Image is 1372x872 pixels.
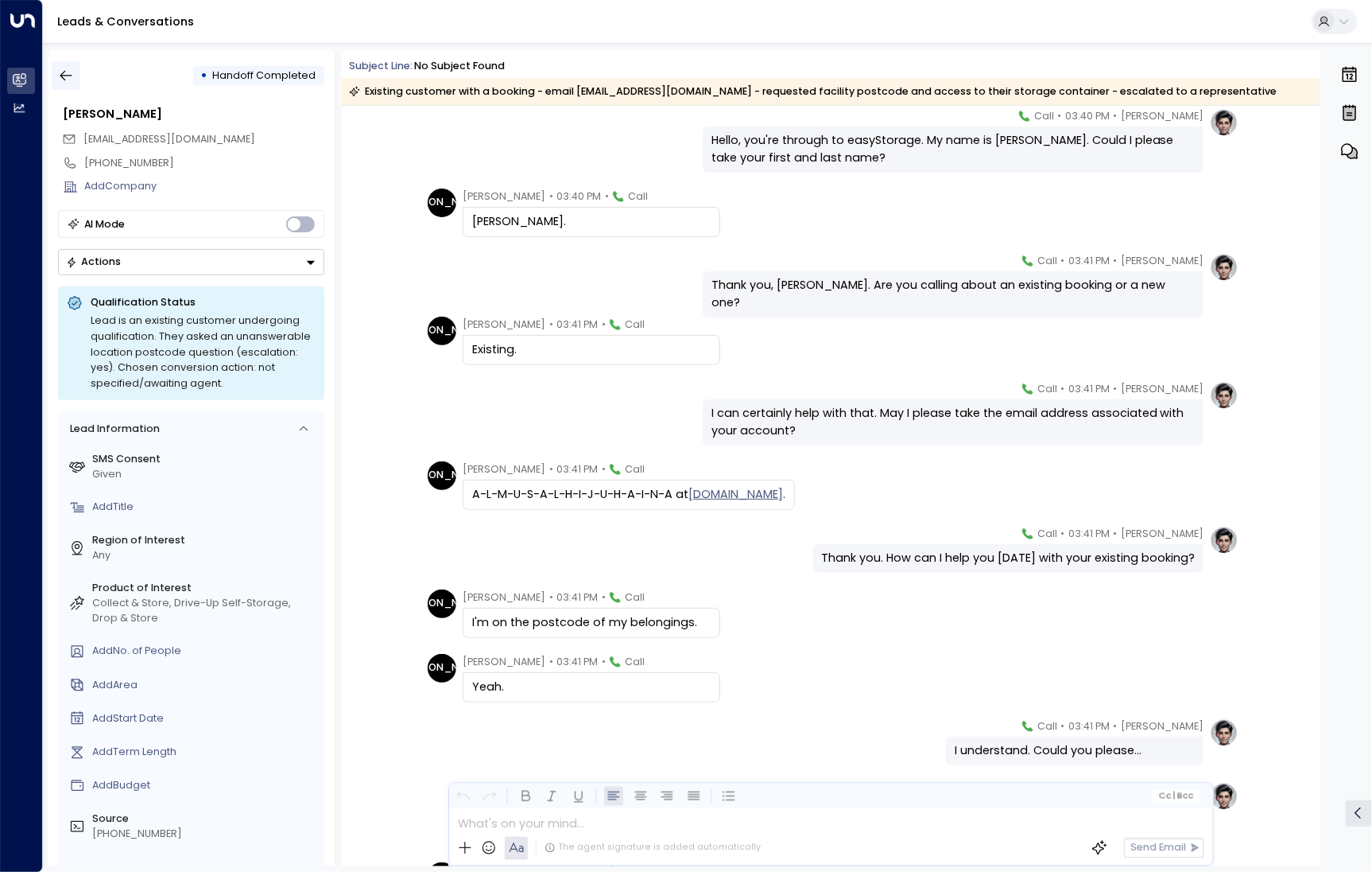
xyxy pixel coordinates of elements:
span: 03:40 PM [556,189,601,204]
span: 03:41 PM [1068,381,1110,397]
div: No subject found [414,59,505,74]
span: • [549,317,553,333]
span: Call [625,590,645,605]
div: Collect & Store, Drive-Up Self-Storage, Drop & Store [92,596,319,626]
span: 03:41 PM [556,590,598,605]
div: [PHONE_NUMBER] [84,156,324,171]
span: 03:41 PM [556,461,598,477]
div: The agent signature is added automatically [545,842,761,854]
span: • [1061,718,1065,734]
span: Call [625,654,645,670]
span: 03:41 PM [1068,782,1110,798]
a: Leads & Conversations [57,14,194,29]
span: • [1061,381,1065,397]
span: Cc Bcc [1158,792,1194,801]
span: [PERSON_NAME] [463,654,545,670]
div: [PERSON_NAME] [428,590,456,618]
div: AddArea [92,678,319,693]
div: A-L-M-U-S-A-L-H-I-J-U-H-A-I-N-A at . [472,486,785,504]
span: Call [1037,381,1057,397]
div: AddStart Date [92,711,319,726]
div: [PERSON_NAME] [428,189,456,217]
span: 03:40 PM [1065,108,1110,124]
span: • [549,461,553,477]
span: • [602,461,606,477]
span: • [1061,782,1065,798]
p: Qualification Status [91,295,316,309]
span: 03:41 PM [1068,718,1110,734]
span: Call [1037,718,1057,734]
div: Lead is an existing customer undergoing qualification. They asked an unanswerable location postco... [91,313,316,391]
div: Yeah. [472,679,711,696]
span: Call [625,317,645,333]
span: Call [1037,782,1057,798]
img: profile-logo.png [1210,782,1238,811]
div: AddNo. of People [92,644,319,659]
img: profile-logo.png [1210,381,1238,410]
img: profile-logo.png [1210,526,1238,555]
span: Call [625,461,645,477]
span: • [549,654,553,670]
span: [PERSON_NAME] [463,189,545,204]
span: • [1058,108,1062,124]
div: Button group with a nested menu [58,249,324,275]
div: AI Mode [84,216,126,232]
span: [PERSON_NAME] [463,590,545,605]
span: Handoff Completed [213,68,316,82]
div: [PERSON_NAME] [63,106,324,123]
button: Actions [58,249,324,275]
span: Call [628,189,648,204]
div: Existing. [472,341,711,359]
span: • [1114,526,1118,542]
div: [PHONE_NUMBER] [92,827,319,842]
span: [PERSON_NAME] [1121,381,1203,397]
button: Redo [480,787,500,807]
div: AddTerm Length [92,745,319,760]
div: I understand. Could you please... [955,742,1195,760]
div: Hello, you're through to easyStorage. My name is [PERSON_NAME]. Could I please take your first an... [711,132,1195,166]
span: [PERSON_NAME] [1121,526,1203,542]
a: [DOMAIN_NAME] [688,486,783,504]
span: • [602,317,606,333]
label: Region of Interest [92,533,319,548]
span: [PERSON_NAME] [463,461,545,477]
span: 03:41 PM [556,654,598,670]
div: [PERSON_NAME] [428,654,456,683]
span: • [1114,718,1118,734]
span: [PERSON_NAME] [1121,782,1203,798]
button: Cc|Bcc [1153,789,1200,803]
span: 03:41 PM [1068,253,1110,269]
div: Thank you, [PERSON_NAME]. Are you calling about an existing booking or a new one? [711,277,1195,311]
span: • [1114,782,1118,798]
img: profile-logo.png [1210,718,1238,747]
span: [PERSON_NAME] [1121,253,1203,269]
span: [EMAIL_ADDRESS][DOMAIN_NAME] [83,132,255,146]
span: [PERSON_NAME] [1121,108,1203,124]
img: profile-logo.png [1210,253,1238,282]
span: Subject Line: [349,59,413,72]
div: [PERSON_NAME] [428,461,456,490]
span: Call [1037,253,1057,269]
label: Product of Interest [92,581,319,596]
span: • [549,189,553,204]
span: 03:41 PM [1068,526,1110,542]
span: • [549,590,553,605]
span: almusalhijuhaina@gmail.com [83,132,255,147]
label: SMS Consent [92,452,319,467]
span: • [602,654,606,670]
span: [PERSON_NAME] [463,317,545,333]
span: [PERSON_NAME] [1121,718,1203,734]
img: profile-logo.png [1210,108,1238,137]
div: Existing customer with a booking - email [EMAIL_ADDRESS][DOMAIN_NAME] - requested facility postco... [349,84,1277,99]
span: • [1061,253,1065,269]
span: | [1173,792,1176,801]
span: • [1061,526,1065,542]
div: I can certainly help with that. May I please take the email address associated with your account? [711,405,1195,439]
span: • [602,590,606,605]
div: Thank you. How can I help you [DATE] with your existing booking? [821,550,1195,567]
div: AddTitle [92,500,319,515]
span: • [1114,108,1118,124]
div: I'm on the postcode of my belongings. [472,614,711,632]
span: • [605,189,609,204]
span: • [1114,253,1118,269]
